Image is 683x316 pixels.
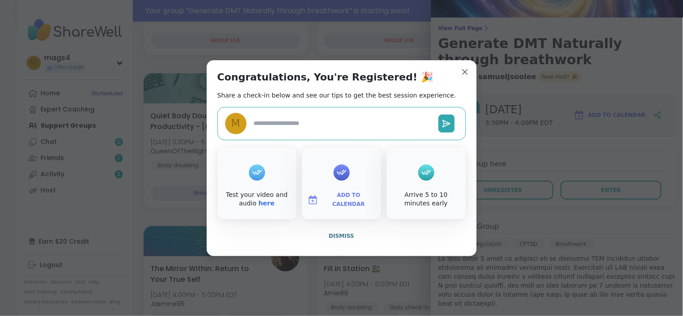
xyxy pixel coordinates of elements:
span: Dismiss [329,233,354,239]
img: ShareWell Logomark [308,195,318,205]
div: Test your video and audio [219,191,295,208]
a: here [258,200,275,207]
span: m [231,116,240,131]
button: Add to Calendar [304,191,380,209]
div: Arrive 5 to 10 minutes early [389,191,464,208]
button: Dismiss [217,227,466,245]
h2: Share a check-in below and see our tips to get the best session experience. [217,91,457,100]
span: Add to Calendar [322,191,376,209]
h1: Congratulations, You're Registered! 🎉 [217,71,434,84]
